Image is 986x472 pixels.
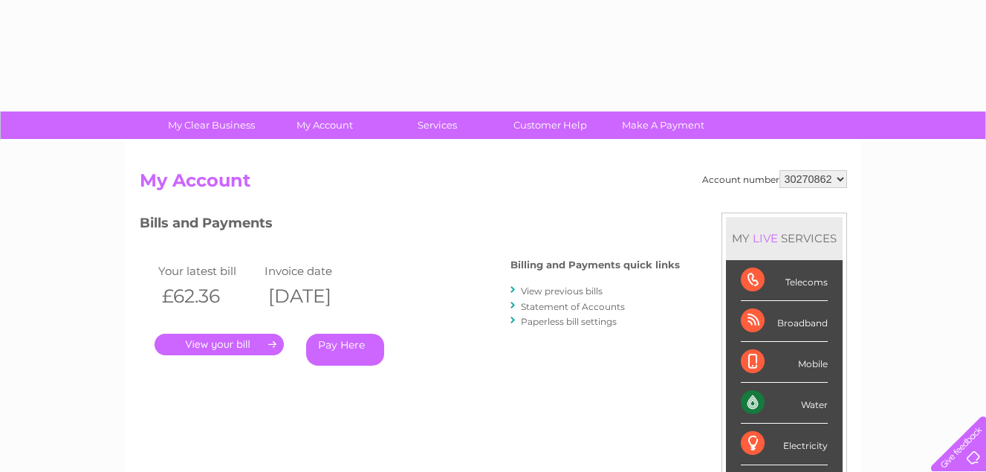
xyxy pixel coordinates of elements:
div: LIVE [750,231,781,245]
a: Customer Help [489,111,612,139]
a: Services [376,111,499,139]
a: Make A Payment [602,111,724,139]
h4: Billing and Payments quick links [510,259,680,271]
a: Paperless bill settings [521,316,617,327]
a: . [155,334,284,355]
td: Invoice date [261,261,368,281]
a: Pay Here [306,334,384,366]
div: Electricity [741,424,828,465]
a: Statement of Accounts [521,301,625,312]
h3: Bills and Payments [140,213,680,239]
a: My Clear Business [150,111,273,139]
th: £62.36 [155,281,262,311]
div: Water [741,383,828,424]
div: Broadband [741,301,828,342]
div: Telecoms [741,260,828,301]
h2: My Account [140,170,847,198]
div: MY SERVICES [726,217,843,259]
a: My Account [263,111,386,139]
td: Your latest bill [155,261,262,281]
div: Account number [702,170,847,188]
th: [DATE] [261,281,368,311]
div: Mobile [741,342,828,383]
a: View previous bills [521,285,603,297]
